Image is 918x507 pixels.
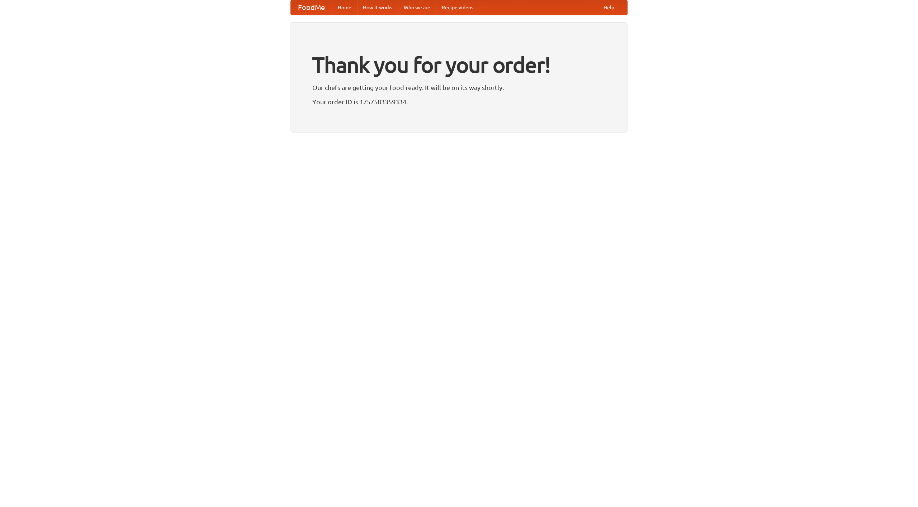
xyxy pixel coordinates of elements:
a: FoodMe [291,0,332,15]
a: Recipe videos [436,0,479,15]
a: Home [332,0,357,15]
a: Who we are [398,0,436,15]
h1: Thank you for your order! [312,48,606,82]
p: Your order ID is 1757583359334. [312,96,606,107]
a: How it works [357,0,398,15]
p: Our chefs are getting your food ready. It will be on its way shortly. [312,82,606,93]
a: Help [598,0,620,15]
